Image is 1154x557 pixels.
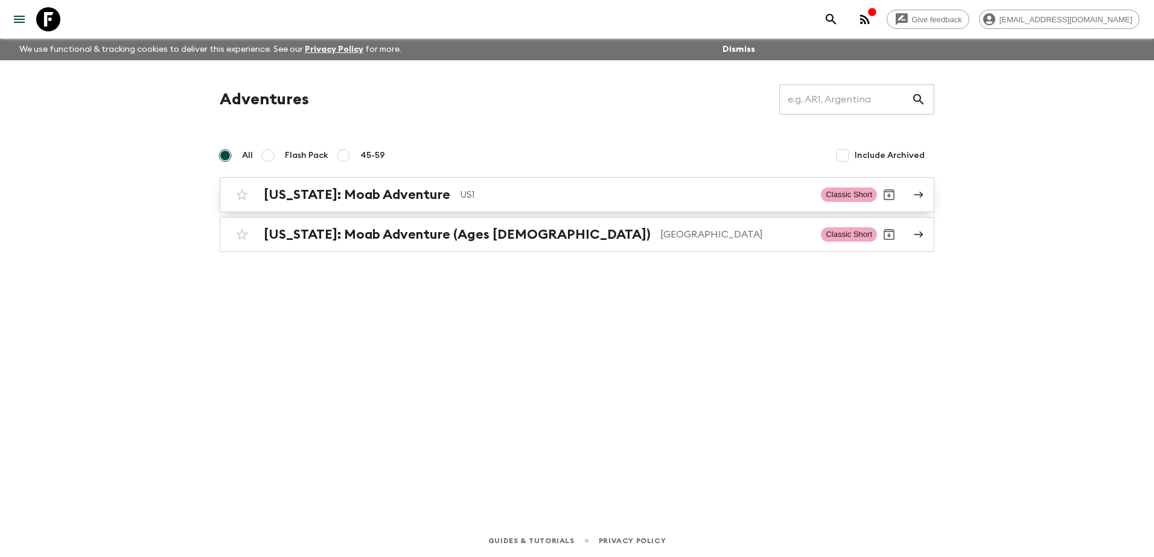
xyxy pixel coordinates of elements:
[877,222,901,247] button: Archive
[460,187,811,202] p: US1
[285,149,328,162] span: Flash Pack
[220,217,934,252] a: [US_STATE]: Moab Adventure (Ages [DEMOGRAPHIC_DATA])[GEOGRAPHIC_DATA]Classic ShortArchive
[264,227,651,242] h2: [US_STATE]: Moab Adventure (Ages [DEMOGRAPHIC_DATA])
[7,7,31,31] button: menu
[305,45,363,54] a: Privacy Policy
[877,183,901,207] button: Archive
[993,15,1139,24] span: [EMAIL_ADDRESS][DOMAIN_NAME]
[905,15,969,24] span: Give feedback
[488,534,575,547] a: Guides & Tutorials
[264,187,450,203] h2: [US_STATE]: Moab Adventure
[14,39,406,60] p: We use functional & tracking cookies to deliver this experience. See our for more.
[819,7,843,31] button: search adventures
[855,149,925,162] span: Include Archived
[660,227,811,242] p: [GEOGRAPHIC_DATA]
[220,177,934,212] a: [US_STATE]: Moab AdventureUS1Classic ShortArchive
[719,41,758,58] button: Dismiss
[360,149,385,162] span: 45-59
[821,187,877,202] span: Classic Short
[779,83,911,116] input: e.g. AR1, Argentina
[220,87,309,112] h1: Adventures
[599,534,666,547] a: Privacy Policy
[242,149,253,162] span: All
[821,227,877,242] span: Classic Short
[887,10,969,29] a: Give feedback
[979,10,1140,29] div: [EMAIL_ADDRESS][DOMAIN_NAME]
